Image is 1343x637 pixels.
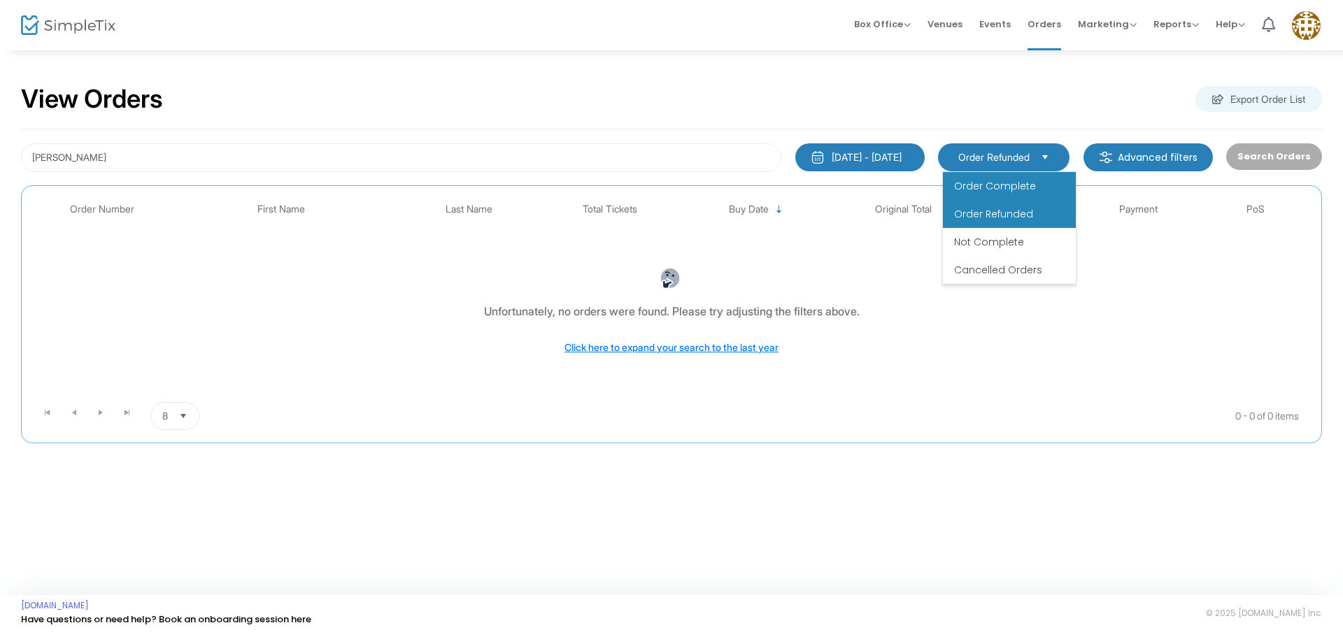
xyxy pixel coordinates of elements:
h2: View Orders [21,84,163,115]
span: Cancelled Orders [954,263,1042,277]
button: [DATE] - [DATE] [795,143,925,171]
span: Venues [928,6,962,42]
span: Help [1216,17,1245,31]
div: Unfortunately, no orders were found. Please try adjusting the filters above. [484,303,860,320]
span: Events [979,6,1011,42]
span: First Name [257,203,305,215]
span: Sortable [774,204,785,215]
span: Order Refunded [958,150,1030,164]
span: Click here to expand your search to the last year [564,341,779,353]
a: [DOMAIN_NAME] [21,600,89,611]
div: [DATE] - [DATE] [832,150,902,164]
input: Search by name, email, phone, order number, ip address, or last 4 digits of card [21,143,781,172]
kendo-pager-info: 0 - 0 of 0 items [339,402,1299,430]
button: Select [1035,150,1055,165]
img: filter [1099,150,1113,164]
th: Total Tickets [551,193,669,226]
span: Buy Date [729,203,769,215]
a: Have questions or need help? Book an onboarding session here [21,613,311,626]
span: Last Name [446,203,492,215]
th: Original Total [845,193,962,226]
div: Data table [29,193,1314,396]
img: face-thinking.png [660,268,681,289]
span: Order Number [70,203,134,215]
span: Order Refunded [954,207,1033,221]
span: Box Office [854,17,911,31]
span: Payment [1119,203,1158,215]
img: monthly [811,150,825,164]
span: Marketing [1078,17,1137,31]
button: Select [173,403,193,429]
span: Not Complete [954,235,1024,249]
span: PoS [1246,203,1265,215]
span: Order Complete [954,179,1036,193]
span: 8 [162,409,168,423]
span: © 2025 [DOMAIN_NAME] Inc. [1206,608,1322,619]
span: Reports [1153,17,1199,31]
m-button: Advanced filters [1083,143,1213,171]
span: Orders [1028,6,1061,42]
